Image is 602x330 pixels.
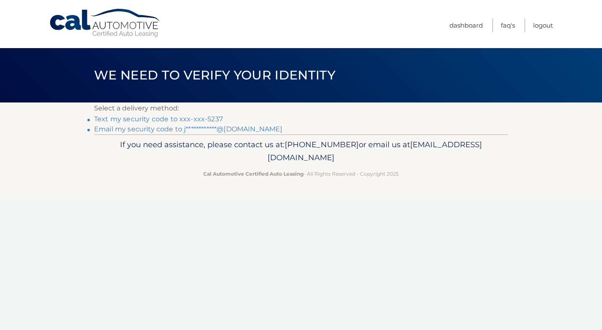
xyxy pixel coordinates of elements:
a: Dashboard [449,18,483,32]
p: Select a delivery method: [94,102,508,114]
strong: Cal Automotive Certified Auto Leasing [203,171,304,177]
span: We need to verify your identity [94,67,335,83]
p: - All Rights Reserved - Copyright 2025 [99,169,503,178]
a: Logout [533,18,553,32]
p: If you need assistance, please contact us at: or email us at [99,138,503,165]
a: FAQ's [501,18,515,32]
span: [PHONE_NUMBER] [285,140,359,149]
a: Cal Automotive [49,8,162,38]
a: Text my security code to xxx-xxx-5237 [94,115,223,123]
